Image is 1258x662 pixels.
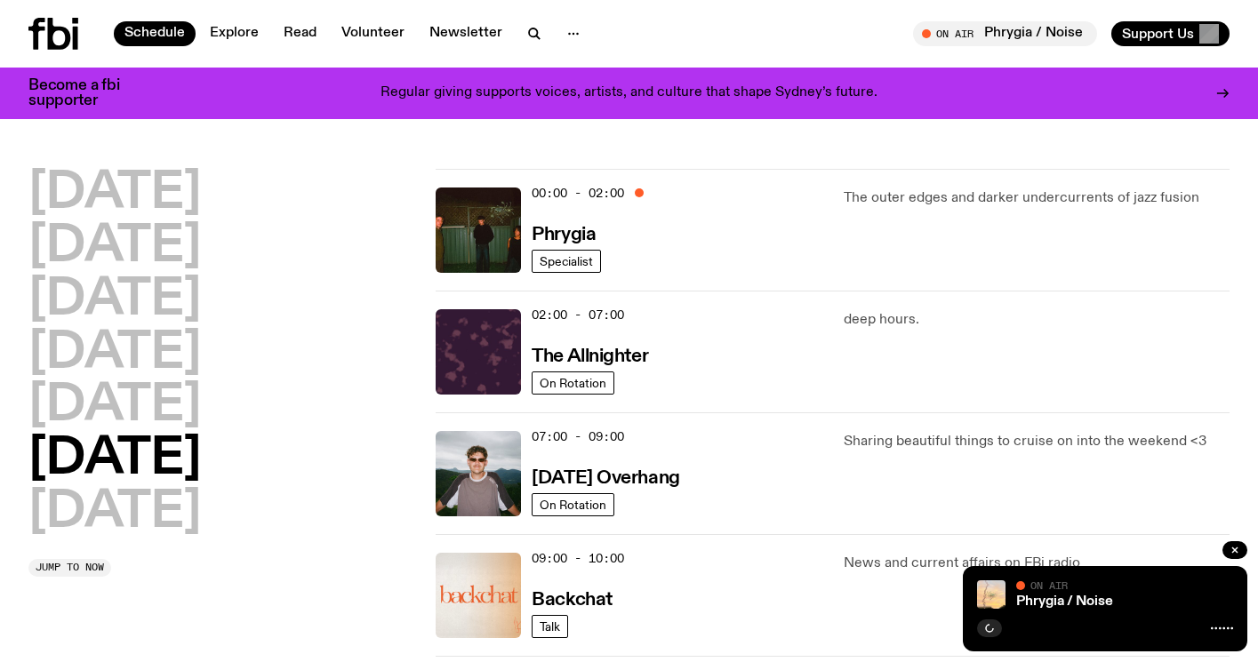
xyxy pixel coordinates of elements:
a: Backchat [532,587,612,610]
button: [DATE] [28,169,201,219]
span: On Rotation [540,376,606,389]
button: Jump to now [28,559,111,577]
a: [DATE] Overhang [532,466,679,488]
button: [DATE] [28,329,201,379]
button: Support Us [1111,21,1230,46]
button: [DATE] [28,381,201,431]
span: On Air [1030,579,1068,591]
span: 00:00 - 02:00 [532,185,624,202]
a: Phrygia [532,222,596,244]
span: 07:00 - 09:00 [532,428,624,445]
h3: Phrygia [532,226,596,244]
h3: The Allnighter [532,347,648,366]
a: Phrygia / Noise [1016,594,1113,609]
a: Explore [199,21,269,46]
button: [DATE] [28,275,201,325]
span: Jump to now [36,562,104,572]
span: 09:00 - 10:00 [532,550,624,567]
a: Newsletter [419,21,513,46]
a: On Rotation [532,493,614,516]
button: On AirPhrygia / Noise [913,21,1097,46]
span: Support Us [1122,26,1194,42]
a: Specialist [532,250,601,273]
button: [DATE] [28,488,201,538]
span: Talk [540,619,560,633]
a: The Allnighter [532,344,648,366]
a: Volunteer [331,21,415,46]
h3: Become a fbi supporter [28,78,142,108]
button: [DATE] [28,222,201,272]
button: [DATE] [28,435,201,484]
p: Regular giving supports voices, artists, and culture that shape Sydney’s future. [381,85,877,101]
span: 02:00 - 07:00 [532,307,624,323]
h3: [DATE] Overhang [532,469,679,488]
a: Talk [532,615,568,638]
h3: Backchat [532,591,612,610]
img: Harrie Hastings stands in front of cloud-covered sky and rolling hills. He's wearing sunglasses a... [436,431,521,516]
p: Sharing beautiful things to cruise on into the weekend <3 [844,431,1230,452]
span: On Rotation [540,498,606,511]
p: News and current affairs on FBi radio [844,553,1230,574]
span: Specialist [540,254,593,267]
p: The outer edges and darker undercurrents of jazz fusion [844,187,1230,209]
img: A greeny-grainy film photo of Bela, John and Bindi at night. They are standing in a backyard on g... [436,187,521,273]
a: Read [273,21,327,46]
a: Schedule [114,21,196,46]
a: On Rotation [532,371,614,395]
p: deep hours. [844,309,1230,331]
